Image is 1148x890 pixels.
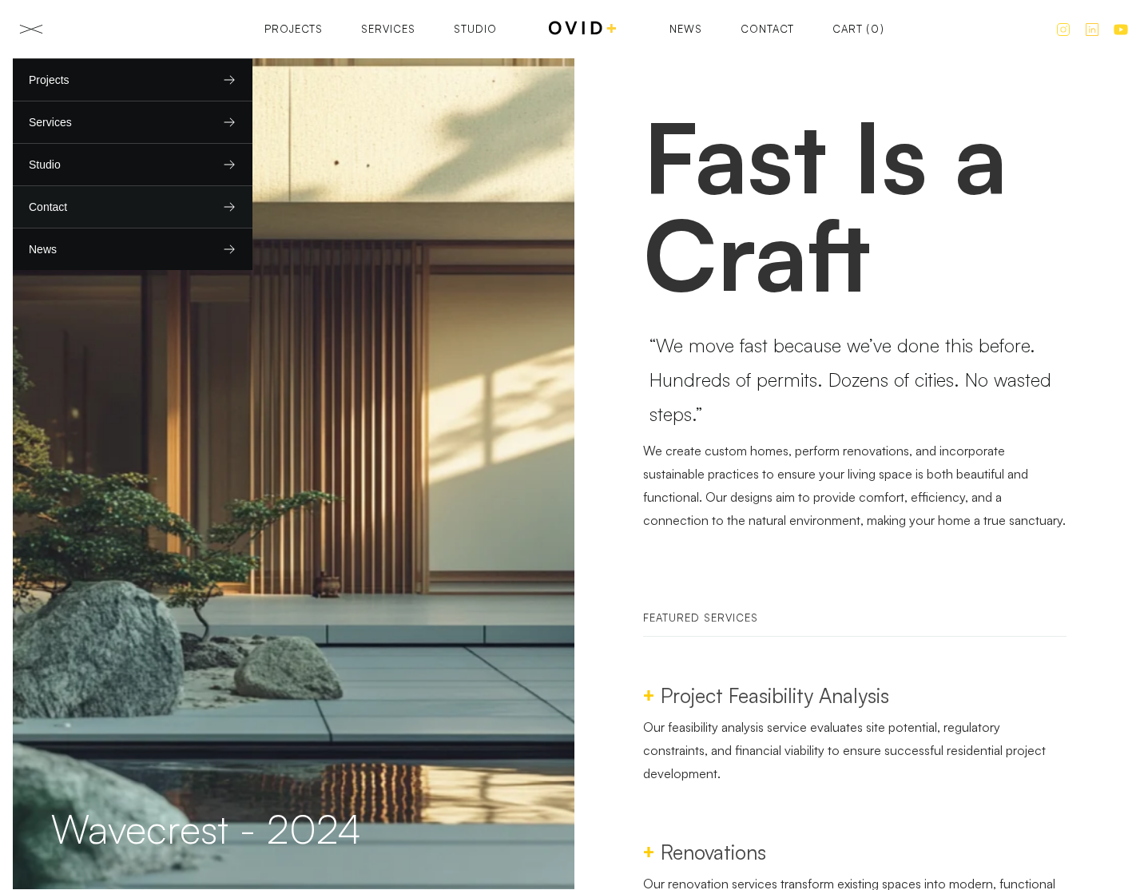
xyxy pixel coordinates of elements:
div: featured Services [643,610,1067,626]
a: +Renovations [643,832,1067,872]
a: Services [13,101,252,143]
a: Services [361,24,415,34]
div: Projects [29,72,70,88]
div: News [29,241,57,257]
div: 0 [871,24,880,34]
a: Projects [13,59,252,101]
a: News [13,228,252,270]
div: + [643,836,654,867]
a: Open empty cart [832,24,884,34]
div: Cart [832,24,863,34]
h4: Project Feasibility Analysis [661,681,889,709]
a: News [669,24,702,34]
a: Studio [13,144,252,185]
a: Studio [454,24,497,34]
p: We create custom homes, perform renovations, and incorporate sustainable practices to ensure your... [643,439,1067,531]
p: “We move fast because we’ve done this before. Hundreds of permits. Dozens of cities. No wasted st... [649,328,1060,432]
a: Projects [264,24,323,34]
div: ) [880,24,884,34]
a: +Project Feasibility Analysis [643,675,1067,716]
h2: Wavecrest - 2024 [51,806,362,850]
h4: Renovations [661,838,766,866]
strong: Fast Is a Craft [643,95,1007,314]
a: Contact [741,24,794,34]
a: Contact [13,186,252,228]
div: Services [29,114,72,130]
div: + [643,680,654,710]
div: ( [866,24,870,34]
p: Our feasibility analysis service evaluates site potential, regulatory constraints, and financial ... [643,716,1067,785]
div: Studio [29,157,61,173]
div: Contact [29,199,67,215]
